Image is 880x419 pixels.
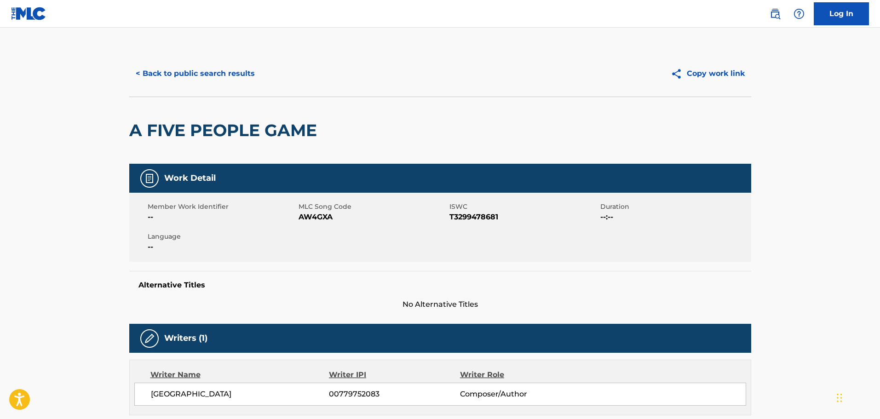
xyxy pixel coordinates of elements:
iframe: Chat Widget [834,375,880,419]
img: Copy work link [671,68,687,80]
span: Composer/Author [460,389,579,400]
div: Writer IPI [329,369,460,380]
img: search [770,8,781,19]
div: Writer Name [150,369,329,380]
span: -- [148,212,296,223]
button: Copy work link [664,62,751,85]
a: Public Search [766,5,784,23]
span: [GEOGRAPHIC_DATA] [151,389,329,400]
div: Drag [837,384,842,412]
span: -- [148,241,296,253]
span: Member Work Identifier [148,202,296,212]
h5: Writers (1) [164,333,207,344]
span: ISWC [449,202,598,212]
h5: Work Detail [164,173,216,184]
span: No Alternative Titles [129,299,751,310]
span: 00779752083 [329,389,460,400]
span: AW4GXA [299,212,447,223]
img: help [794,8,805,19]
span: MLC Song Code [299,202,447,212]
span: --:-- [600,212,749,223]
h5: Alternative Titles [138,281,742,290]
img: Work Detail [144,173,155,184]
a: Log In [814,2,869,25]
h2: A FIVE PEOPLE GAME [129,120,322,141]
span: Duration [600,202,749,212]
button: < Back to public search results [129,62,261,85]
span: Language [148,232,296,241]
img: MLC Logo [11,7,46,20]
img: Writers [144,333,155,344]
div: Writer Role [460,369,579,380]
div: Help [790,5,808,23]
span: T3299478681 [449,212,598,223]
